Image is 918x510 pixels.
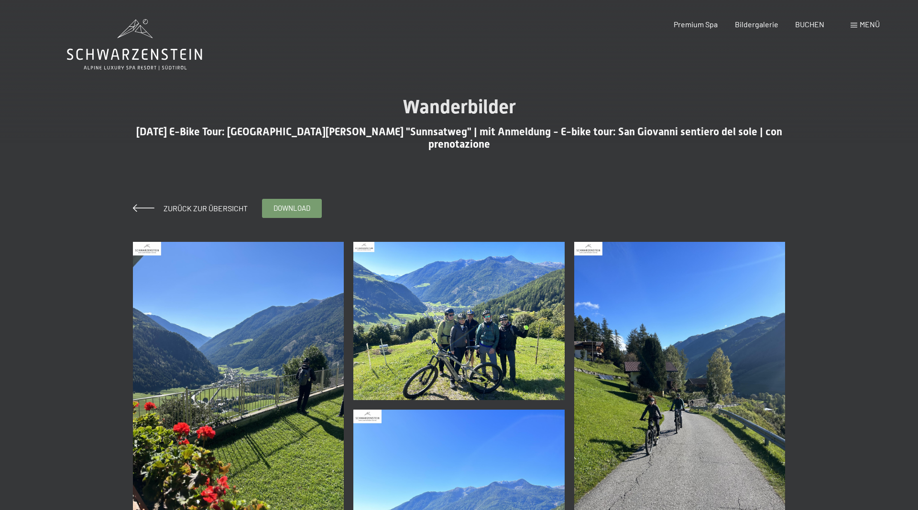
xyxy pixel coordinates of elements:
[403,96,516,118] span: Wanderbilder
[735,20,778,29] a: Bildergalerie
[351,237,567,405] a: 02-10-2025
[136,126,782,150] span: [DATE] E-Bike Tour: [GEOGRAPHIC_DATA][PERSON_NAME] "Sunnsatweg" | mit Anmeldung - E-bike tour: Sa...
[353,242,565,400] img: 02-10-2025
[156,204,248,213] span: Zurück zur Übersicht
[860,20,880,29] span: Menü
[674,20,718,29] a: Premium Spa
[133,204,248,213] a: Zurück zur Übersicht
[795,20,824,29] a: BUCHEN
[262,199,321,217] a: download
[273,203,310,213] span: download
